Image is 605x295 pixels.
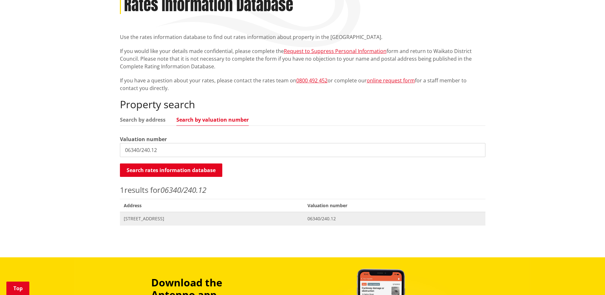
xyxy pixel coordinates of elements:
[284,48,387,55] a: Request to Suppress Personal Information
[307,216,481,222] span: 06340/240.12
[176,117,249,122] a: Search by valuation number
[296,77,328,84] a: 0800 492 452
[120,185,124,195] span: 1
[120,143,485,157] input: e.g. 03920/020.01A
[120,199,304,212] span: Address
[120,33,485,41] p: Use the rates information database to find out rates information about property in the [GEOGRAPHI...
[124,216,300,222] span: [STREET_ADDRESS]
[576,268,599,291] iframe: Messenger Launcher
[120,77,485,92] p: If you have a question about your rates, please contact the rates team on or complete our for a s...
[6,282,29,295] a: Top
[120,117,166,122] a: Search by address
[120,135,167,143] label: Valuation number
[367,77,415,84] a: online request form
[120,184,485,196] p: results for
[120,98,485,110] h2: Property search
[120,47,485,70] p: If you would like your details made confidential, please complete the form and return to Waikato ...
[120,163,222,177] button: Search rates information database
[160,185,206,195] em: 06340/240.12
[120,212,485,225] a: [STREET_ADDRESS] 06340/240.12
[304,199,485,212] span: Valuation number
